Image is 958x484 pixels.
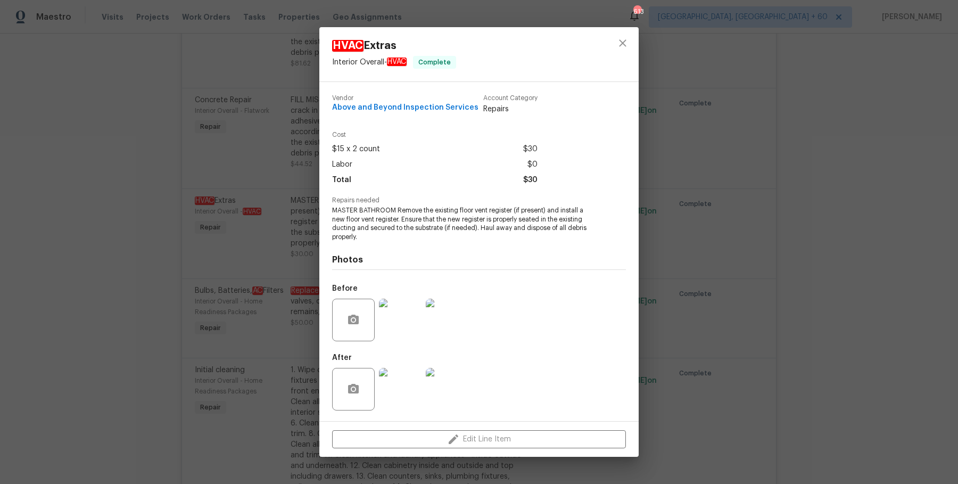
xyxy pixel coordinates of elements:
span: Labor [332,157,352,173]
button: close [610,30,635,56]
span: $0 [527,157,538,173]
span: Above and Beyond Inspection Services [332,104,478,112]
span: Repairs needed [332,197,626,204]
span: Complete [414,57,455,68]
span: Vendor [332,95,478,102]
span: Account Category [483,95,538,102]
span: Cost [332,132,538,138]
span: Total [332,173,351,188]
h4: Photos [332,255,626,265]
div: 613 [633,6,641,17]
span: Interior Overall - [332,58,407,66]
em: HVAC [387,58,407,66]
span: Extras [332,40,456,52]
span: $30 [523,173,538,188]
em: HVAC [332,40,364,52]
h5: Before [332,285,358,292]
span: $15 x 2 count [332,142,380,157]
span: $30 [523,142,538,157]
span: MASTER BATHROOM Remove the existing floor vent register (if present) and install a new floor vent... [332,206,597,242]
h5: After [332,354,352,362]
span: Repairs [483,104,538,114]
